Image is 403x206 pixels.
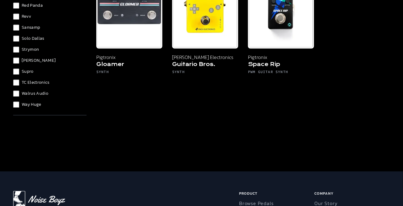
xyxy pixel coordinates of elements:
input: TC Electronics [13,80,19,86]
input: Revv [13,14,19,20]
p: Pigtronix [248,53,314,61]
input: Red Panda [13,3,19,9]
h5: Gloamer [96,61,162,69]
input: [PERSON_NAME] [13,58,19,64]
input: Walrus Audio [13,91,19,97]
h6: Synth [172,69,238,77]
span: Revv [22,14,31,20]
span: TC Electronics [22,80,49,86]
p: [PERSON_NAME] Electronics [172,53,238,61]
span: Solo Dallas [22,36,44,42]
h6: Company [315,191,387,198]
span: Red Panda [22,3,43,9]
p: Pigtronix [96,53,162,61]
span: Supro [22,69,34,75]
span: Sansamp [22,25,40,31]
input: Solo Dallas [13,36,19,42]
h6: Synth [96,69,162,77]
h5: Guitario Bros. [172,61,238,69]
input: Way Huge [13,102,19,108]
h6: Product [239,191,312,198]
span: Way Huge [22,102,41,108]
span: Walrus Audio [22,91,48,97]
span: [PERSON_NAME] [22,58,56,64]
input: Supro [13,69,19,75]
input: Sansamp [13,25,19,31]
span: Strymon [22,47,39,53]
h5: Space Rip [248,61,314,69]
h6: PWM Guitar Synth [248,69,314,77]
input: Strymon [13,47,19,53]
